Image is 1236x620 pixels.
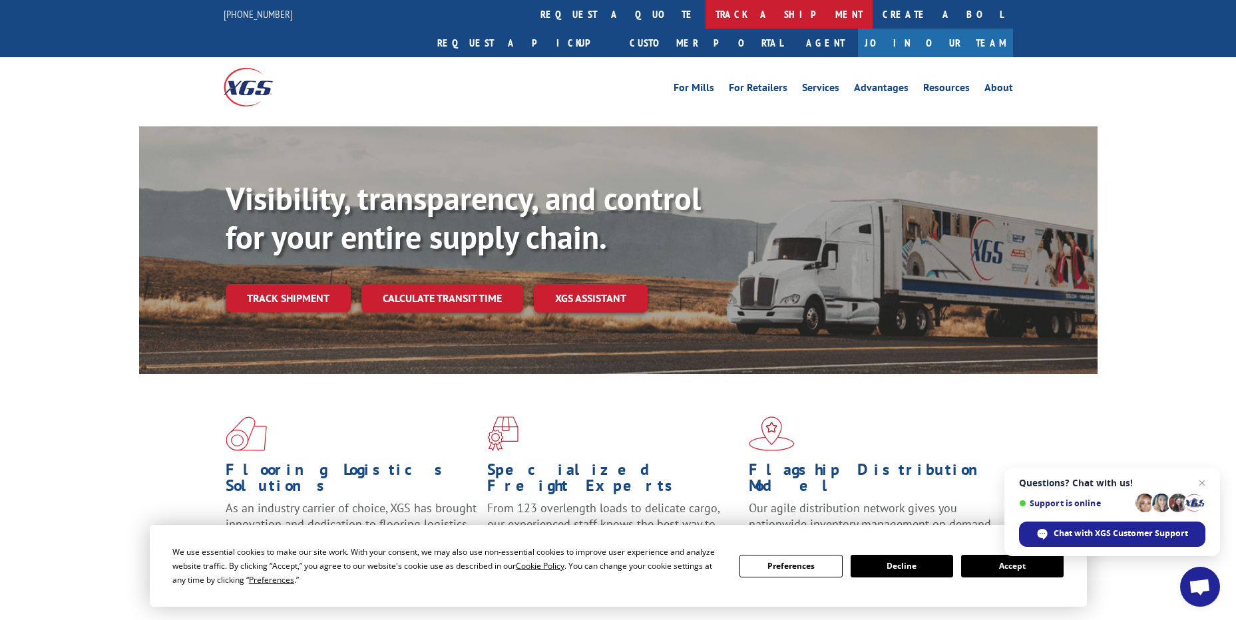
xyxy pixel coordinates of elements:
span: Cookie Policy [516,560,564,571]
a: Calculate transit time [361,284,523,313]
div: Open chat [1180,567,1220,607]
button: Accept [961,555,1064,577]
a: For Mills [674,82,714,97]
button: Decline [851,555,953,577]
a: XGS ASSISTANT [534,284,648,313]
b: Visibility, transparency, and control for your entire supply chain. [226,178,701,257]
h1: Specialized Freight Experts [487,462,739,500]
span: Our agile distribution network gives you nationwide inventory management on demand. [749,500,994,532]
span: Close chat [1194,475,1210,491]
a: Resources [923,82,970,97]
a: Request a pickup [427,29,620,57]
span: As an industry carrier of choice, XGS has brought innovation and dedication to flooring logistics... [226,500,477,547]
div: Chat with XGS Customer Support [1019,522,1205,547]
div: Cookie Consent Prompt [150,525,1087,607]
img: xgs-icon-focused-on-flooring-red [487,416,518,451]
a: For Retailers [729,82,787,97]
img: xgs-icon-total-supply-chain-intelligence-red [226,416,267,451]
a: Join Our Team [858,29,1013,57]
span: Questions? Chat with us! [1019,478,1205,488]
span: Preferences [249,574,294,585]
button: Preferences [739,555,842,577]
a: Track shipment [226,284,351,312]
span: Support is online [1019,498,1131,508]
h1: Flooring Logistics Solutions [226,462,477,500]
p: From 123 overlength loads to delicate cargo, our experienced staff knows the best way to move you... [487,500,739,559]
img: xgs-icon-flagship-distribution-model-red [749,416,795,451]
span: Chat with XGS Customer Support [1054,528,1188,540]
h1: Flagship Distribution Model [749,462,1000,500]
a: Customer Portal [620,29,793,57]
a: Advantages [854,82,909,97]
a: [PHONE_NUMBER] [224,7,293,21]
div: We use essential cookies to make our site work. With your consent, we may also use non-essential ... [172,545,723,587]
a: Services [802,82,839,97]
a: About [984,82,1013,97]
a: Agent [793,29,858,57]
